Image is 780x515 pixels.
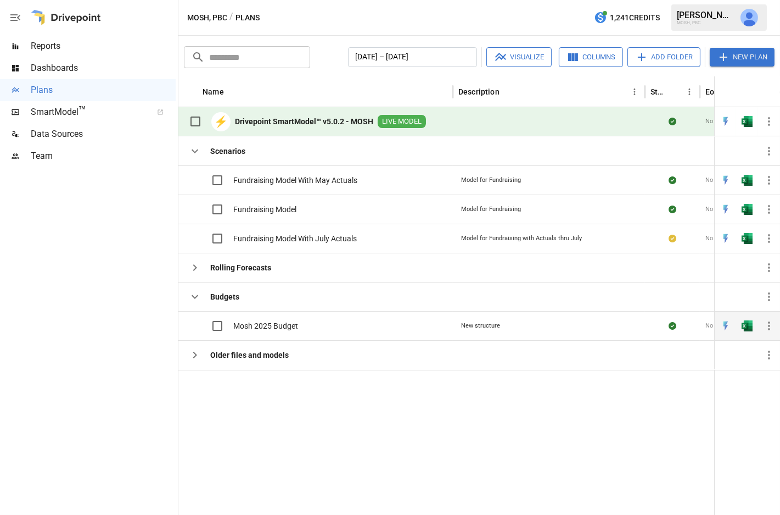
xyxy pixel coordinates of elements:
button: Jeff Gamsey [734,2,765,33]
b: Rolling Forecasts [210,262,271,273]
img: excel-icon.76473adf.svg [742,204,753,215]
span: Dashboards [31,62,176,75]
div: Sync complete [669,320,676,331]
button: Sort [501,84,516,99]
span: Team [31,149,176,163]
b: Older files and models [210,350,289,361]
img: excel-icon.76473adf.svg [742,320,753,331]
button: Status column menu [682,84,697,99]
button: Columns [559,47,623,67]
span: Plans [31,84,176,97]
div: Open in Quick Edit [720,320,731,331]
div: Open in Quick Edit [720,175,731,186]
div: Open in Excel [742,233,753,244]
button: Sort [666,84,682,99]
img: quick-edit-flash.b8aec18c.svg [720,233,731,244]
img: excel-icon.76473adf.svg [742,233,753,244]
div: Open in Quick Edit [720,233,731,244]
span: LIVE MODEL [378,117,426,127]
span: No Data [705,176,727,185]
span: Reports [31,40,176,53]
span: No Data [705,322,727,330]
b: Drivepoint SmartModel™ v5.0.2 - MOSH [235,116,373,127]
div: [PERSON_NAME] [677,10,734,20]
button: Sort [225,84,240,99]
b: Scenarios [210,146,245,157]
img: quick-edit-flash.b8aec18c.svg [720,204,731,215]
span: Fundraising Model With July Actuals [233,233,357,244]
div: Name [203,87,224,96]
button: Visualize [486,47,552,67]
div: EoP Cash [705,87,731,96]
button: Add Folder [627,47,700,67]
button: 1,241Credits [590,8,664,28]
div: Description [458,87,500,96]
div: Open in Excel [742,204,753,215]
div: Sync complete [669,175,676,186]
div: Model for Fundraising [461,176,521,185]
div: New structure [461,322,500,330]
button: Description column menu [627,84,642,99]
img: Jeff Gamsey [740,9,758,26]
b: Budgets [210,291,239,302]
span: Fundraising Model [233,204,296,215]
img: quick-edit-flash.b8aec18c.svg [720,175,731,186]
div: Sync complete [669,116,676,127]
button: New Plan [710,48,775,67]
div: Open in Excel [742,320,753,331]
div: Open in Quick Edit [720,116,731,127]
span: No Data [705,234,727,243]
button: [DATE] – [DATE] [348,47,477,67]
img: excel-icon.76473adf.svg [742,175,753,186]
div: Model for Fundraising [461,205,521,214]
div: Open in Excel [742,175,753,186]
span: Fundraising Model With May Actuals [233,175,357,186]
div: Your plan has changes in Excel that are not reflected in the Drivepoint Data Warehouse, select "S... [669,233,676,244]
span: Mosh 2025 Budget [233,320,298,331]
div: Open in Excel [742,116,753,127]
img: excel-icon.76473adf.svg [742,116,753,127]
div: Model for Fundraising with Actuals thru July [461,234,582,243]
div: Sync complete [669,204,676,215]
div: Status [650,87,665,96]
span: ™ [78,104,86,118]
span: 1,241 Credits [610,11,660,25]
button: Sort [765,84,780,99]
span: SmartModel [31,106,145,119]
button: MOSH, PBC [187,11,227,25]
div: MOSH, PBC [677,20,734,25]
img: quick-edit-flash.b8aec18c.svg [720,320,731,331]
span: Data Sources [31,128,176,141]
img: quick-edit-flash.b8aec18c.svg [720,116,731,127]
span: No Data [705,205,727,214]
div: Open in Quick Edit [720,204,731,215]
div: ⚡ [211,112,231,131]
span: No Data [705,117,727,126]
div: / [229,11,233,25]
